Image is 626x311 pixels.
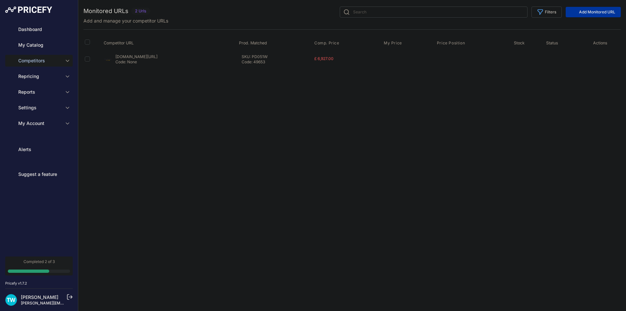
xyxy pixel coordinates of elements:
span: Competitors [18,57,61,64]
a: [PERSON_NAME][EMAIL_ADDRESS][DOMAIN_NAME] [21,301,121,305]
a: [PERSON_NAME] [21,294,58,300]
button: Reports [5,86,73,98]
a: Alerts [5,144,73,155]
button: Filters [531,7,562,18]
span: 2 Urls [131,8,150,15]
span: Actions [593,40,607,45]
span: Settings [18,104,61,111]
button: My Price [384,40,403,46]
span: Stock [514,40,525,45]
span: Comp. Price [314,40,339,46]
p: Code: None [115,59,157,65]
a: My Catalog [5,39,73,51]
span: £ 6,927.00 [314,56,334,61]
a: Suggest a feature [5,168,73,180]
span: Competitor URL [104,40,134,45]
button: Repricing [5,70,73,82]
button: Comp. Price [314,40,341,46]
img: Pricefy Logo [5,7,52,13]
a: Add Monitored URL [566,7,621,17]
button: Price Position [437,40,466,46]
nav: Sidebar [5,23,73,249]
a: Dashboard [5,23,73,35]
h2: Monitored URLs [83,7,128,16]
div: Pricefy v1.7.2 [5,281,27,286]
span: Reports [18,89,61,95]
span: Repricing [18,73,61,80]
p: SKU: PD051W [242,54,312,59]
button: Competitors [5,55,73,67]
span: My Price [384,40,402,46]
a: [DOMAIN_NAME][URL] [115,54,157,59]
span: Status [546,40,558,45]
span: Prod. Matched [239,40,267,45]
input: Search [340,7,528,18]
button: Settings [5,102,73,114]
span: Price Position [437,40,465,46]
button: My Account [5,117,73,129]
span: My Account [18,120,61,127]
p: Code: 49653 [242,59,312,65]
div: Completed 2 of 3 [8,259,70,264]
p: Add and manage your competitor URLs [83,18,168,24]
a: Completed 2 of 3 [5,257,73,275]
